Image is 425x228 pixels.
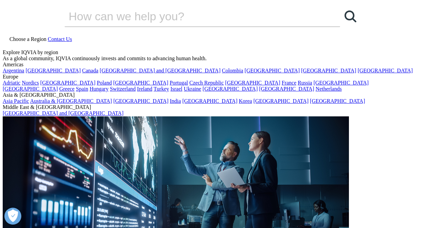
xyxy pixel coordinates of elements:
[225,80,280,86] a: [GEOGRAPHIC_DATA]
[26,68,81,73] a: [GEOGRAPHIC_DATA]
[110,86,136,92] a: Switzerland
[40,80,95,86] a: [GEOGRAPHIC_DATA]
[3,55,422,62] div: As a global community, IQVIA continuously invests and commits to advancing human health.
[239,98,252,104] a: Korea
[154,86,169,92] a: Turkey
[3,68,24,73] a: Argentina
[76,86,88,92] a: Spain
[59,86,74,92] a: Greece
[3,74,422,80] div: Europe
[3,80,20,86] a: Adriatic
[9,36,46,42] span: Choose a Region
[184,86,202,92] a: Ukraine
[3,110,123,116] a: [GEOGRAPHIC_DATA] and [GEOGRAPHIC_DATA]
[170,80,188,86] a: Portugal
[113,80,168,86] a: [GEOGRAPHIC_DATA]
[298,80,312,86] a: Russia
[310,98,365,104] a: [GEOGRAPHIC_DATA]
[189,80,224,86] a: Czech Republic
[30,98,112,104] a: Australia & [GEOGRAPHIC_DATA]
[259,86,314,92] a: [GEOGRAPHIC_DATA]
[358,68,413,73] a: [GEOGRAPHIC_DATA]
[3,86,58,92] a: [GEOGRAPHIC_DATA]
[170,86,183,92] a: Israel
[244,68,300,73] a: [GEOGRAPHIC_DATA]
[137,86,152,92] a: Ireland
[170,98,181,104] a: India
[3,62,422,68] div: Americas
[90,86,109,92] a: Hungary
[253,98,308,104] a: [GEOGRAPHIC_DATA]
[345,10,356,22] svg: Search
[313,80,369,86] a: [GEOGRAPHIC_DATA]
[3,104,422,110] div: Middle East & [GEOGRAPHIC_DATA]
[48,36,72,42] a: Contact Us
[22,80,39,86] a: Nordics
[3,49,422,55] div: Explore IQVIA by region
[100,68,220,73] a: [GEOGRAPHIC_DATA] and [GEOGRAPHIC_DATA]
[3,92,422,98] div: Asia & [GEOGRAPHIC_DATA]
[65,6,321,26] input: Search
[340,6,360,26] a: Search
[301,68,356,73] a: [GEOGRAPHIC_DATA]
[315,86,341,92] a: Netherlands
[3,98,29,104] a: Asia Pacific
[4,208,21,225] button: Otwórz Preferencje
[182,98,237,104] a: [GEOGRAPHIC_DATA]
[113,98,168,104] a: [GEOGRAPHIC_DATA]
[203,86,258,92] a: [GEOGRAPHIC_DATA]
[222,68,243,73] a: Colombia
[97,80,112,86] a: Poland
[282,80,297,86] a: France
[82,68,98,73] a: Canada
